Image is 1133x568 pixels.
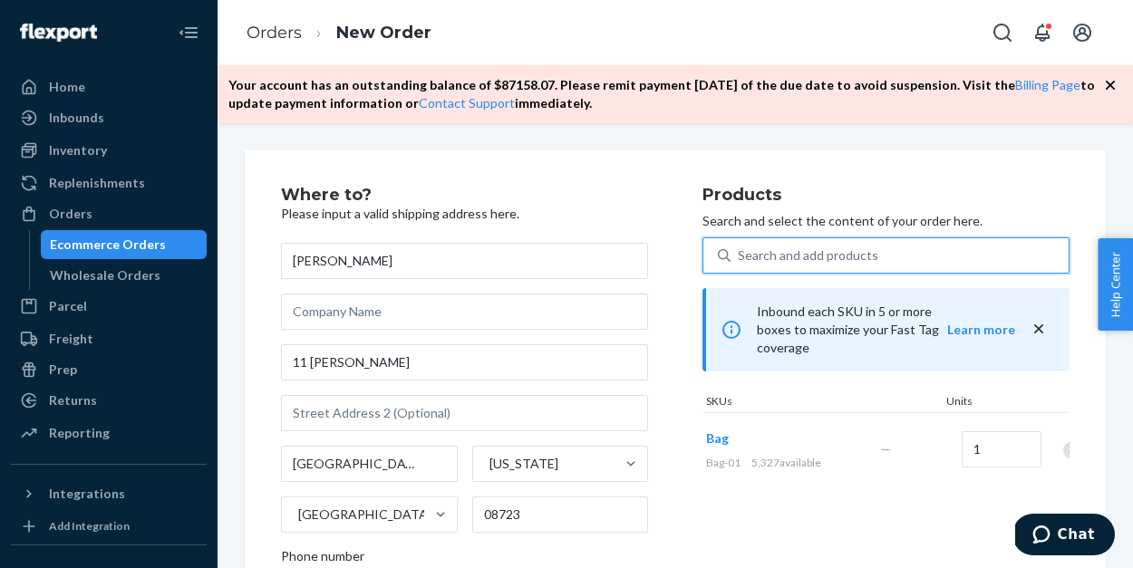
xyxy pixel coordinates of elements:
button: Bag [706,429,729,448]
a: New Order [336,23,431,43]
p: Search and select the content of your order here. [702,212,1070,230]
div: Home [49,78,85,96]
div: SKUs [702,393,943,412]
a: Replenishments [11,168,207,197]
button: Open Search Box [984,14,1021,51]
a: Returns [11,386,207,415]
div: Search and add products [738,246,878,265]
p: Your account has an outstanding balance of $ 87158.07 . Please remit payment [DATE] of the due da... [228,76,1104,112]
input: Quantity [962,431,1041,467]
button: Open notifications [1024,14,1060,51]
button: Help Center [1098,238,1133,331]
input: First & Last Name [281,243,648,279]
img: Flexport logo [20,24,97,42]
button: close [1030,320,1048,339]
button: Integrations [11,479,207,508]
input: Street Address [281,344,648,380]
a: Inventory [11,136,207,165]
div: Remove Item [1063,441,1081,459]
ol: breadcrumbs [232,6,446,60]
div: Ecommerce Orders [50,236,166,254]
a: Orders [11,199,207,228]
a: Freight [11,324,207,353]
a: Reporting [11,419,207,448]
div: Prep [49,361,77,379]
a: Parcel [11,292,207,321]
iframe: Opens a widget where you can chat to one of our agents [1015,514,1115,559]
div: [GEOGRAPHIC_DATA] [298,505,431,524]
div: Inbound each SKU in 5 or more boxes to maximize your Fast Tag coverage [702,288,1070,371]
a: Contact Support [419,95,515,111]
div: Wholesale Orders [50,266,160,284]
a: Orders [247,23,302,43]
div: Inbounds [49,109,104,127]
a: Inbounds [11,103,207,132]
div: Units [943,393,1024,412]
div: Replenishments [49,174,145,192]
input: [US_STATE] [488,455,489,473]
button: Close Navigation [170,14,207,51]
a: Home [11,72,207,101]
a: Add Integration [11,515,207,537]
div: Orders [49,205,92,223]
input: Company Name [281,294,648,330]
span: — [880,441,891,457]
button: Learn more [947,321,1015,339]
div: Freight [49,330,93,348]
input: City [281,446,458,482]
div: Integrations [49,485,125,503]
p: Please input a valid shipping address here. [281,205,648,223]
a: Wholesale Orders [41,261,208,290]
div: Add Integration [49,518,130,534]
a: Prep [11,355,207,384]
h2: Where to? [281,187,648,205]
button: Open account menu [1064,14,1100,51]
div: Reporting [49,424,110,442]
h2: Products [702,187,1070,205]
input: [GEOGRAPHIC_DATA] [296,505,298,524]
span: 5,327 available [751,456,821,469]
a: Ecommerce Orders [41,230,208,259]
a: Billing Page [1015,77,1080,92]
input: ZIP Code [472,496,649,533]
span: Bag-01 [706,456,741,469]
input: Street Address 2 (Optional) [281,395,648,431]
span: Bag [706,430,729,446]
div: Returns [49,391,97,409]
div: Parcel [49,297,87,315]
div: Inventory [49,141,107,159]
div: [US_STATE] [489,455,558,473]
